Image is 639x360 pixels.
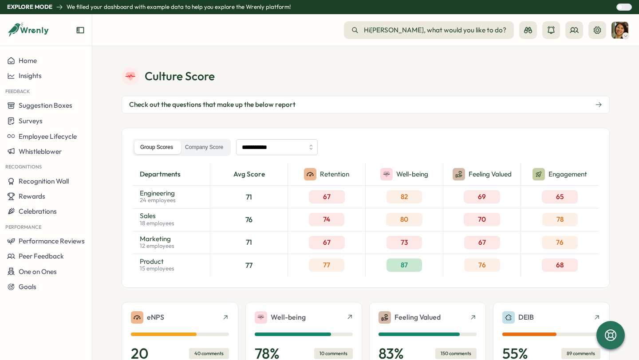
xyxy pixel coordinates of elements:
[542,190,578,203] div: 65
[19,147,62,156] span: Whistleblower
[435,348,477,359] div: 150 comments
[19,207,57,215] span: Celebrations
[133,163,210,186] div: departments
[19,282,36,291] span: Goals
[19,192,45,200] span: Rewards
[19,237,85,245] span: Performance Reviews
[129,100,296,110] span: Check out the questions that make up the below report
[7,3,52,11] p: Explore Mode
[19,71,42,80] span: Insights
[140,265,174,273] p: 15 employees
[140,242,174,250] p: 12 employees
[210,231,288,254] div: 71
[140,196,176,204] p: 24 employees
[19,267,57,276] span: One on Ones
[19,252,64,260] span: Peer Feedback
[387,190,422,203] div: 82
[309,190,345,203] div: 67
[140,235,174,242] p: Marketing
[386,213,422,226] div: 80
[464,236,500,249] div: 67
[19,56,37,65] span: Home
[387,258,422,272] div: 87
[542,258,578,272] div: 68
[518,312,534,323] p: DEIB
[76,26,85,35] button: Expand sidebar
[561,348,600,359] div: 89 comments
[314,348,353,359] div: 10 comments
[134,141,179,154] label: Group Scores
[210,186,288,208] div: 71
[542,213,578,226] div: 78
[140,219,174,227] p: 18 employees
[309,258,344,272] div: 77
[147,312,164,323] p: eNPS
[67,3,291,11] p: We filled your dashboard with example data to help you explore the Wrenly platform!
[179,141,229,154] label: Company Score
[394,312,441,323] p: Feeling Valued
[271,312,306,323] p: Well-being
[19,177,69,185] span: Recognition Wall
[210,208,288,231] div: 76
[145,68,215,84] p: Culture Score
[387,236,422,249] div: 73
[19,117,43,125] span: Surveys
[140,258,174,265] p: Product
[140,212,174,219] p: Sales
[309,213,344,226] div: 74
[469,169,512,179] p: Feeling Valued
[309,236,345,249] div: 67
[19,132,77,141] span: Employee Lifecycle
[396,169,428,179] p: Well-being
[320,169,349,179] p: Retention
[210,163,288,186] div: Avg Score
[344,21,514,39] button: Hi[PERSON_NAME], what would you like to do?
[364,25,506,35] span: Hi [PERSON_NAME] , what would you like to do?
[464,190,500,203] div: 69
[542,236,578,249] div: 76
[140,190,176,196] p: Engineering
[210,254,288,277] div: 77
[19,101,72,110] span: Suggestion Boxes
[464,213,500,226] div: 70
[122,96,610,113] button: Check out the questions that make up the below report
[189,348,229,359] div: 40 comments
[611,22,628,39] img: Sarah Johnson
[464,258,500,272] div: 76
[548,169,587,179] p: Engagement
